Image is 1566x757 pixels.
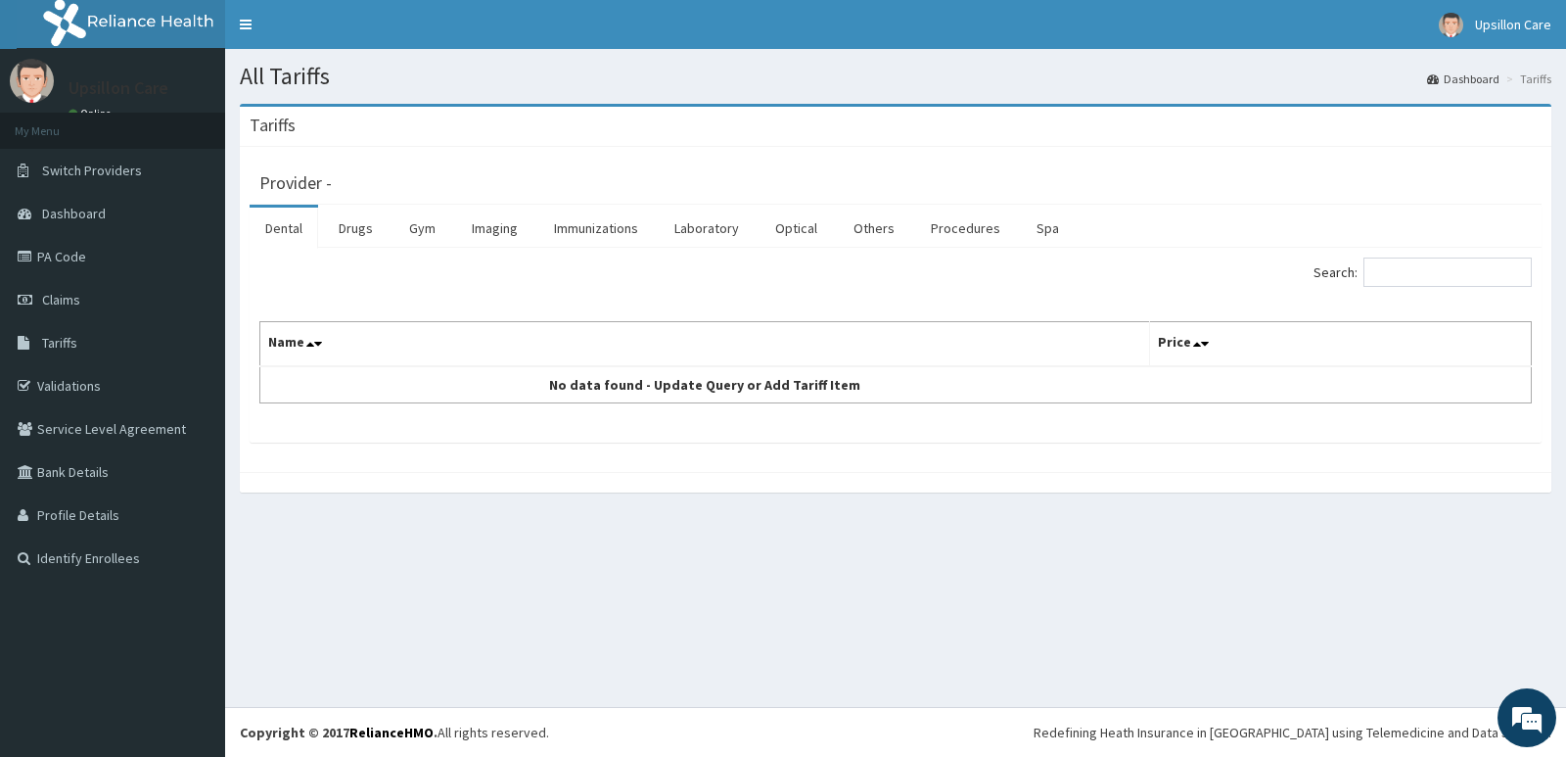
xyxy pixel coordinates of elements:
span: Switch Providers [42,162,142,179]
p: Upsillon Care [69,79,168,97]
span: Upsillon Care [1475,16,1551,33]
li: Tariffs [1501,71,1551,87]
a: Drugs [323,208,389,249]
th: Price [1150,322,1532,367]
a: Procedures [915,208,1016,249]
h1: All Tariffs [240,64,1551,89]
input: Search: [1363,258,1532,287]
strong: Copyright © 2017 . [240,724,438,741]
img: User Image [10,59,54,103]
a: Online [69,107,115,120]
a: Imaging [456,208,533,249]
a: Immunizations [538,208,654,249]
h3: Tariffs [250,117,296,134]
footer: All rights reserved. [225,707,1566,757]
label: Search: [1313,258,1532,287]
th: Name [260,322,1150,367]
span: Claims [42,291,80,308]
img: User Image [1439,13,1463,37]
h3: Provider - [259,174,332,192]
a: Dashboard [1427,71,1499,87]
a: RelianceHMO [349,724,434,741]
a: Dental [250,208,318,249]
a: Optical [760,208,833,249]
a: Laboratory [659,208,755,249]
a: Others [838,208,910,249]
span: Dashboard [42,205,106,222]
a: Spa [1021,208,1075,249]
div: Redefining Heath Insurance in [GEOGRAPHIC_DATA] using Telemedicine and Data Science! [1034,723,1551,742]
td: No data found - Update Query or Add Tariff Item [260,366,1150,403]
a: Gym [393,208,451,249]
span: Tariffs [42,334,77,352]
